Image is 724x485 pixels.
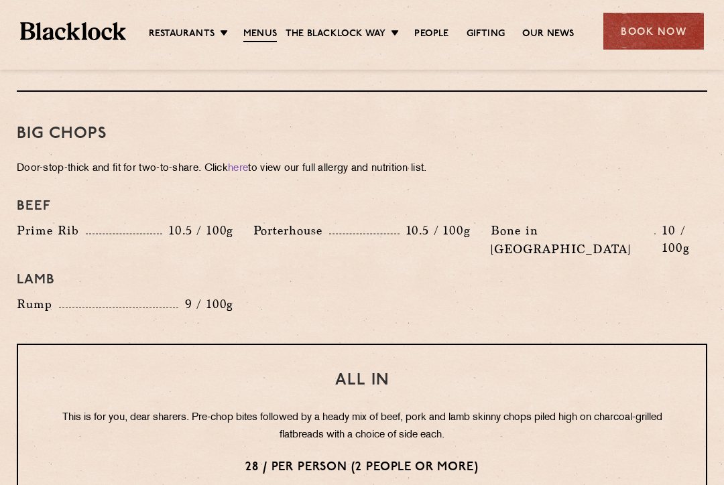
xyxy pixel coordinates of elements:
a: The Blacklock Way [286,27,385,41]
a: here [228,163,248,174]
a: People [414,27,448,41]
p: Rump [17,295,59,314]
h4: Lamb [17,272,707,288]
p: 10 / 100g [656,222,707,257]
p: This is for you, dear sharers. Pre-chop bites followed by a heady mix of beef, pork and lamb skin... [45,409,679,444]
p: Door-stop-thick and fit for two-to-share. Click to view our full allergy and nutrition list. [17,159,707,178]
p: Bone in [GEOGRAPHIC_DATA] [491,221,655,259]
p: 10.5 / 100g [162,222,233,239]
p: 10.5 / 100g [400,222,471,239]
h4: Beef [17,198,707,214]
div: Book Now [603,13,704,50]
a: Restaurants [149,27,215,41]
h3: All In [45,372,679,389]
img: BL_Textured_Logo-footer-cropped.svg [20,22,126,40]
a: Menus [243,27,277,42]
a: Our News [522,27,575,41]
p: 9 / 100g [178,295,234,313]
a: Gifting [467,27,505,41]
p: Porterhouse [253,221,329,240]
p: Prime Rib [17,221,86,240]
p: 28 / per person (2 people or more) [45,459,679,476]
h3: Big Chops [17,125,707,143]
